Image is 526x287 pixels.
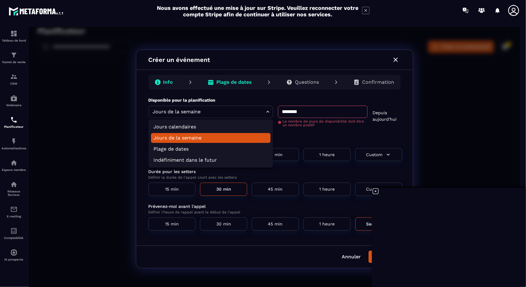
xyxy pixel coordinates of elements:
[122,117,242,127] li: Plage de dates
[122,128,242,138] li: Indéfiniment dans le futur
[2,176,26,201] a: social-networksocial-networkRéseaux Sociaux
[10,181,18,188] img: social-network
[2,168,26,172] p: Espace membre
[10,138,18,145] img: automations
[2,111,26,133] a: schedulerschedulerPlanificateur
[10,116,18,123] img: scheduler
[2,47,26,68] a: formationformationTunnel de vente
[122,95,242,105] li: Jours calendaires
[2,90,26,111] a: automationsautomationsWebinaire
[10,249,18,256] img: automations
[2,258,26,261] p: IA prospects
[122,106,242,116] li: Jours de la semaine
[2,201,26,223] a: emailemailE-mailing
[10,73,18,80] img: formation
[2,236,26,240] p: Comptabilité
[157,5,359,18] h2: Nous avons effectué une mise à jour sur Stripe. Veuillez reconnecter votre compte Stripe afin de ...
[2,147,26,150] p: Automatisations
[2,60,26,64] p: Tunnel de vente
[2,155,26,176] a: automationsautomationsEspace membre
[10,159,18,167] img: automations
[2,39,26,42] p: Tableau de bord
[10,227,18,235] img: accountant
[2,68,26,90] a: formationformationCRM
[2,103,26,107] p: Webinaire
[10,95,18,102] img: automations
[2,125,26,128] p: Planificateur
[2,133,26,155] a: automationsautomationsAutomatisations
[10,51,18,59] img: formation
[9,6,64,17] img: logo
[10,30,18,37] img: formation
[2,25,26,47] a: formationformationTableau de bord
[10,206,18,213] img: email
[2,82,26,85] p: CRM
[2,223,26,244] a: accountantaccountantComptabilité
[2,190,26,196] p: Réseaux Sociaux
[2,215,26,218] p: E-mailing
